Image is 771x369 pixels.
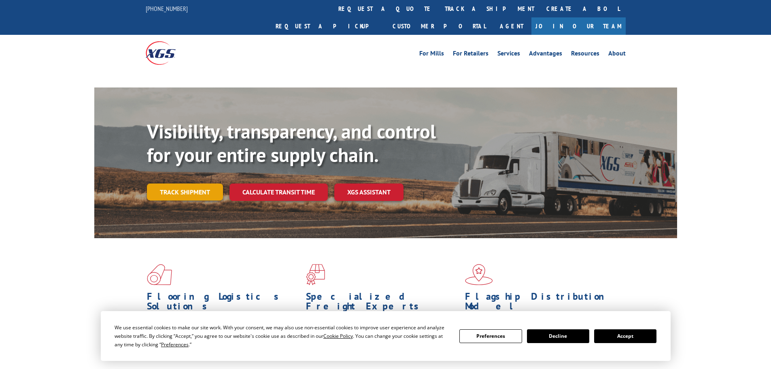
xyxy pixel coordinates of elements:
[465,292,618,315] h1: Flagship Distribution Model
[419,50,444,59] a: For Mills
[115,323,450,349] div: We use essential cookies to make our site work. With your consent, we may also use non-essential ...
[147,119,436,167] b: Visibility, transparency, and control for your entire supply chain.
[306,264,325,285] img: xgs-icon-focused-on-flooring-red
[465,264,493,285] img: xgs-icon-flagship-distribution-model-red
[334,183,404,201] a: XGS ASSISTANT
[571,50,599,59] a: Resources
[492,17,531,35] a: Agent
[147,264,172,285] img: xgs-icon-total-supply-chain-intelligence-red
[161,341,189,348] span: Preferences
[146,4,188,13] a: [PHONE_NUMBER]
[270,17,387,35] a: Request a pickup
[229,183,328,201] a: Calculate transit time
[147,183,223,200] a: Track shipment
[527,329,589,343] button: Decline
[459,329,522,343] button: Preferences
[147,292,300,315] h1: Flooring Logistics Solutions
[387,17,492,35] a: Customer Portal
[594,329,656,343] button: Accept
[531,17,626,35] a: Join Our Team
[529,50,562,59] a: Advantages
[497,50,520,59] a: Services
[323,333,353,339] span: Cookie Policy
[101,311,671,361] div: Cookie Consent Prompt
[608,50,626,59] a: About
[453,50,489,59] a: For Retailers
[306,292,459,315] h1: Specialized Freight Experts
